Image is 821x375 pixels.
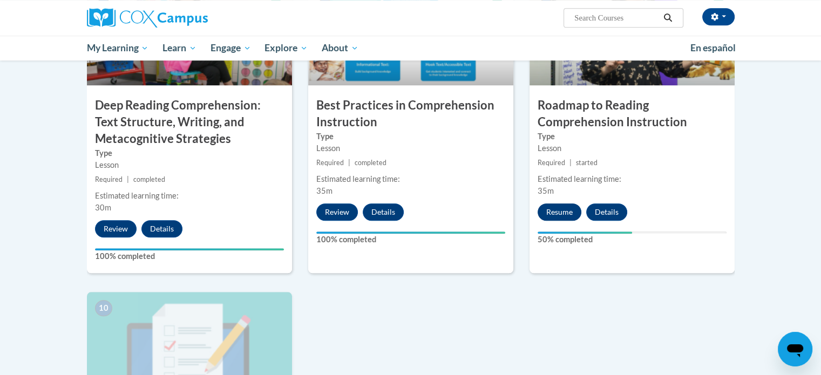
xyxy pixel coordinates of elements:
label: 100% completed [95,250,284,262]
a: Engage [203,36,258,60]
button: Account Settings [702,8,735,25]
a: My Learning [80,36,156,60]
span: My Learning [86,42,148,54]
span: En español [690,42,736,53]
div: Lesson [95,159,284,171]
span: 10 [95,300,112,316]
span: | [127,175,129,183]
div: Your progress [538,231,632,234]
div: Your progress [95,248,284,250]
span: 35m [316,186,333,195]
div: Estimated learning time: [316,173,505,185]
button: Search [660,11,676,24]
h3: Deep Reading Comprehension: Text Structure, Writing, and Metacognitive Strategies [87,97,292,147]
span: | [348,159,350,167]
button: Details [141,220,182,237]
button: Review [316,203,358,221]
a: Learn [155,36,203,60]
span: completed [133,175,165,183]
input: Search Courses [573,11,660,24]
a: Cox Campus [87,8,292,28]
div: Lesson [538,142,727,154]
a: Explore [257,36,315,60]
button: Resume [538,203,581,221]
span: 30m [95,203,111,212]
button: Details [363,203,404,221]
a: En español [683,37,743,59]
label: 100% completed [316,234,505,246]
h3: Roadmap to Reading Comprehension Instruction [530,97,735,131]
span: Explore [264,42,308,54]
div: Your progress [316,231,505,234]
span: Required [538,159,565,167]
span: | [569,159,572,167]
span: About [322,42,358,54]
span: Required [316,159,344,167]
span: Learn [162,42,196,54]
button: Review [95,220,137,237]
div: Estimated learning time: [95,190,284,202]
button: Details [586,203,627,221]
h3: Best Practices in Comprehension Instruction [308,97,513,131]
label: Type [316,131,505,142]
div: Lesson [316,142,505,154]
a: About [315,36,365,60]
span: Required [95,175,123,183]
span: started [576,159,598,167]
label: 50% completed [538,234,727,246]
div: Main menu [71,36,751,60]
span: 35m [538,186,554,195]
label: Type [95,147,284,159]
span: completed [355,159,386,167]
span: Engage [211,42,251,54]
label: Type [538,131,727,142]
iframe: Button to launch messaging window [778,332,812,366]
div: Estimated learning time: [538,173,727,185]
img: Cox Campus [87,8,208,28]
